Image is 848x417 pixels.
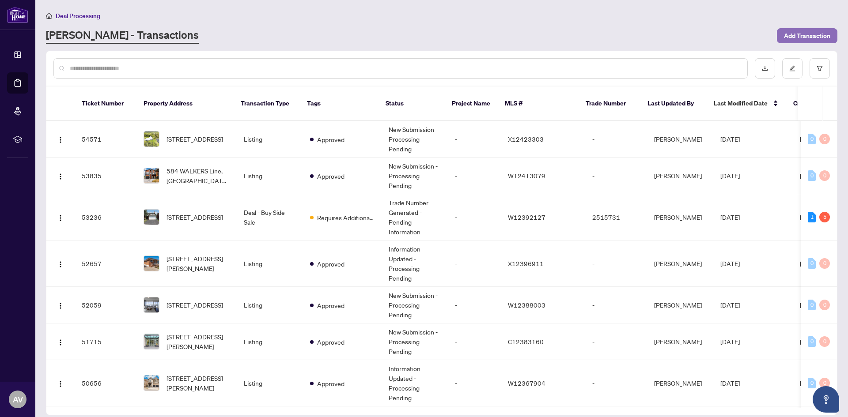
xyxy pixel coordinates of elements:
[720,301,740,309] span: [DATE]
[167,300,223,310] span: [STREET_ADDRESS]
[144,334,159,349] img: thumbnail-img
[819,378,830,388] div: 0
[237,240,303,287] td: Listing
[75,287,136,323] td: 52059
[144,376,159,391] img: thumbnail-img
[237,158,303,194] td: Listing
[448,194,501,240] td: -
[57,173,64,180] img: Logo
[57,339,64,346] img: Logo
[647,194,713,240] td: [PERSON_NAME]
[819,258,830,269] div: 0
[808,134,816,144] div: 0
[448,158,501,194] td: -
[317,171,344,181] span: Approved
[56,12,100,20] span: Deal Processing
[720,338,740,346] span: [DATE]
[382,287,448,323] td: New Submission - Processing Pending
[317,337,344,347] span: Approved
[317,135,344,144] span: Approved
[720,135,740,143] span: [DATE]
[640,86,707,121] th: Last Updated By
[445,86,498,121] th: Project Name
[720,213,740,221] span: [DATE]
[819,336,830,347] div: 0
[808,212,816,222] div: 1
[579,86,640,121] th: Trade Number
[647,121,713,158] td: [PERSON_NAME]
[585,360,647,406] td: -
[585,121,647,158] td: -
[585,158,647,194] td: -
[585,240,647,287] td: -
[720,259,740,267] span: [DATE]
[136,86,234,121] th: Property Address
[75,323,136,360] td: 51715
[808,300,816,310] div: 0
[300,86,379,121] th: Tags
[317,259,344,269] span: Approved
[720,172,740,180] span: [DATE]
[237,287,303,323] td: Listing
[720,379,740,387] span: [DATE]
[57,136,64,143] img: Logo
[144,131,159,147] img: thumbnail-img
[647,323,713,360] td: [PERSON_NAME]
[800,172,848,180] span: [PERSON_NAME]
[167,166,230,185] span: 584 WALKERS Line, [GEOGRAPHIC_DATA], [GEOGRAPHIC_DATA]
[317,301,344,310] span: Approved
[810,58,830,79] button: filter
[714,98,768,108] span: Last Modified Date
[508,379,545,387] span: W12367904
[800,301,848,309] span: [PERSON_NAME]
[585,194,647,240] td: 2515731
[448,121,501,158] td: -
[448,360,501,406] td: -
[317,379,344,388] span: Approved
[75,86,136,121] th: Ticket Number
[755,58,775,79] button: download
[448,240,501,287] td: -
[57,214,64,222] img: Logo
[508,213,545,221] span: W12392127
[237,194,303,240] td: Deal - Buy Side Sale
[237,360,303,406] td: Listing
[53,132,68,146] button: Logo
[167,332,230,351] span: [STREET_ADDRESS][PERSON_NAME]
[808,336,816,347] div: 0
[234,86,300,121] th: Transaction Type
[13,393,23,406] span: AV
[800,338,848,346] span: [PERSON_NAME]
[800,135,848,143] span: [PERSON_NAME]
[647,240,713,287] td: [PERSON_NAME]
[53,256,68,270] button: Logo
[237,323,303,360] td: Listing
[57,302,64,309] img: Logo
[167,134,223,144] span: [STREET_ADDRESS]
[75,240,136,287] td: 52657
[382,194,448,240] td: Trade Number Generated - Pending Information
[782,58,803,79] button: edit
[819,134,830,144] div: 0
[789,65,795,71] span: edit
[498,86,579,121] th: MLS #
[808,378,816,388] div: 0
[53,376,68,390] button: Logo
[817,65,823,71] span: filter
[53,210,68,224] button: Logo
[75,121,136,158] td: 54571
[75,194,136,240] td: 53236
[762,65,768,71] span: download
[786,86,839,121] th: Created By
[777,28,837,43] button: Add Transaction
[585,287,647,323] td: -
[707,86,786,121] th: Last Modified Date
[379,86,445,121] th: Status
[800,259,848,267] span: [PERSON_NAME]
[819,300,830,310] div: 0
[57,380,64,387] img: Logo
[647,287,713,323] td: [PERSON_NAME]
[508,301,545,309] span: W12388003
[53,169,68,183] button: Logo
[237,121,303,158] td: Listing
